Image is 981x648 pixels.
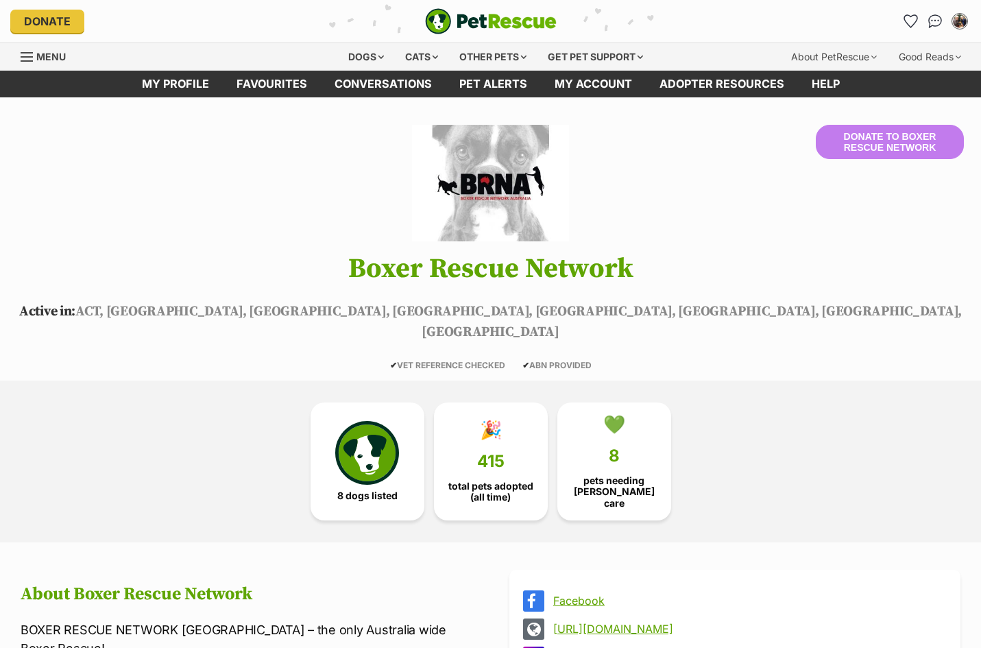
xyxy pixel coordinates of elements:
[19,303,75,320] span: Active in:
[390,360,397,370] icon: ✔
[337,490,398,501] span: 8 dogs listed
[899,10,921,32] a: Favourites
[816,125,964,159] button: Donate to Boxer Rescue Network
[450,43,536,71] div: Other pets
[36,51,66,62] span: Menu
[889,43,971,71] div: Good Reads
[569,475,659,508] span: pets needing [PERSON_NAME] care
[390,360,505,370] span: VET REFERENCE CHECKED
[541,71,646,97] a: My account
[522,360,592,370] span: ABN PROVIDED
[538,43,653,71] div: Get pet support
[425,8,557,34] img: logo-e224e6f780fb5917bec1dbf3a21bbac754714ae5b6737aabdf751b685950b380.svg
[21,43,75,68] a: Menu
[557,403,671,520] a: 💚 8 pets needing [PERSON_NAME] care
[477,452,505,471] span: 415
[480,420,502,440] div: 🎉
[412,125,568,241] img: Boxer Rescue Network
[425,8,557,34] a: PetRescue
[339,43,393,71] div: Dogs
[446,481,536,503] span: total pets adopted (all time)
[335,421,398,484] img: petrescue-icon-eee76f85a60ef55c4a1927667547b313a7c0e82042636edf73dce9c88f694885.svg
[223,71,321,97] a: Favourites
[953,14,967,28] img: Ross Haig profile pic
[949,10,971,32] button: My account
[396,43,448,71] div: Cats
[21,584,472,605] h2: About Boxer Rescue Network
[609,446,620,466] span: 8
[446,71,541,97] a: Pet alerts
[128,71,223,97] a: My profile
[553,595,941,607] a: Facebook
[311,403,424,520] a: 8 dogs listed
[603,414,625,435] div: 💚
[553,623,941,635] a: [URL][DOMAIN_NAME]
[434,403,548,520] a: 🎉 415 total pets adopted (all time)
[321,71,446,97] a: conversations
[924,10,946,32] a: Conversations
[646,71,798,97] a: Adopter resources
[10,10,84,33] a: Donate
[522,360,529,370] icon: ✔
[899,10,971,32] ul: Account quick links
[798,71,853,97] a: Help
[782,43,886,71] div: About PetRescue
[928,14,943,28] img: chat-41dd97257d64d25036548639549fe6c8038ab92f7586957e7f3b1b290dea8141.svg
